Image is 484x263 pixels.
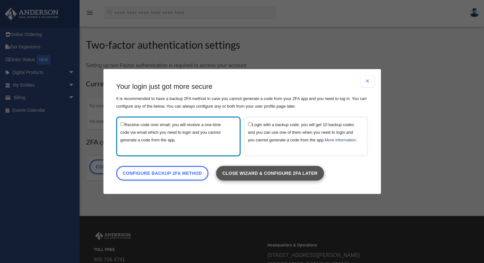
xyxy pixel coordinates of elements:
p: It is recommended to have a backup 2FA method in case you cannot generate a code from your 2FA ap... [116,95,368,110]
a: Close wizard & configure 2FA later [216,166,324,181]
a: Configure backup 2FA method [116,166,208,181]
label: Login with a backup code: you will get 10 backup codes and you can use one of them when you need ... [248,121,358,152]
button: Close modal [361,75,375,87]
h3: Your login just got more secure [116,82,368,92]
input: Login with a backup code: you will get 10 backup codes and you can use one of them when you need ... [248,122,252,126]
a: More information. [325,138,357,142]
label: Receive code over email: you will receive a one-time code via email which you need to login and y... [120,121,230,152]
input: Receive code over email: you will receive a one-time code via email which you need to login and y... [120,122,124,126]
